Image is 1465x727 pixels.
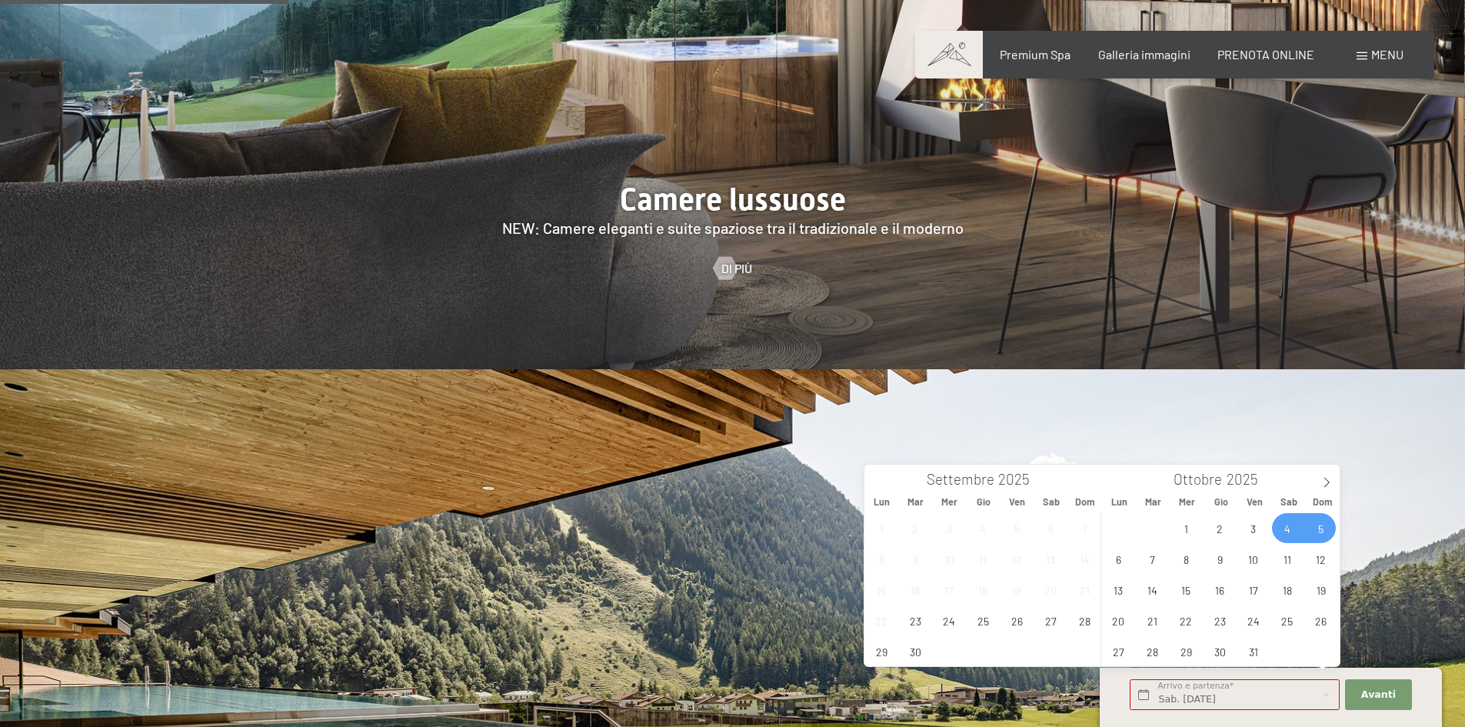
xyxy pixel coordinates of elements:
[1272,605,1302,635] span: Ottobre 25, 2025
[1306,544,1336,574] span: Ottobre 12, 2025
[1002,513,1032,543] span: Settembre 5, 2025
[1137,575,1167,605] span: Ottobre 14, 2025
[867,636,897,666] span: Settembre 29, 2025
[1002,575,1032,605] span: Settembre 19, 2025
[867,544,897,574] span: Settembre 8, 2025
[901,544,931,574] span: Settembre 9, 2025
[934,575,964,605] span: Settembre 17, 2025
[1170,497,1204,507] span: Mer
[1070,544,1100,574] span: Settembre 14, 2025
[1272,497,1306,507] span: Sab
[1002,605,1032,635] span: Settembre 26, 2025
[1371,47,1403,62] span: Menu
[864,497,898,507] span: Lun
[1171,544,1201,574] span: Ottobre 8, 2025
[1205,605,1235,635] span: Ottobre 23, 2025
[867,575,897,605] span: Settembre 15, 2025
[1171,605,1201,635] span: Ottobre 22, 2025
[1204,497,1238,507] span: Gio
[1036,544,1066,574] span: Settembre 13, 2025
[1098,47,1190,62] a: Galleria immagini
[901,513,931,543] span: Settembre 2, 2025
[1068,497,1102,507] span: Dom
[1104,575,1134,605] span: Ottobre 13, 2025
[1238,575,1268,605] span: Ottobre 17, 2025
[1171,636,1201,666] span: Ottobre 29, 2025
[1034,497,1068,507] span: Sab
[1036,575,1066,605] span: Settembre 20, 2025
[1136,497,1170,507] span: Mar
[1174,472,1222,487] span: Ottobre
[1070,513,1100,543] span: Settembre 7, 2025
[994,470,1045,488] input: Year
[1222,470,1273,488] input: Year
[934,513,964,543] span: Settembre 3, 2025
[1000,47,1070,62] a: Premium Spa
[968,544,998,574] span: Settembre 11, 2025
[1001,497,1034,507] span: Ven
[1205,513,1235,543] span: Ottobre 2, 2025
[968,605,998,635] span: Settembre 25, 2025
[901,605,931,635] span: Settembre 23, 2025
[1306,575,1336,605] span: Ottobre 19, 2025
[1238,605,1268,635] span: Ottobre 24, 2025
[1070,605,1100,635] span: Settembre 28, 2025
[1217,47,1314,62] a: PRENOTA ONLINE
[901,575,931,605] span: Settembre 16, 2025
[1104,636,1134,666] span: Ottobre 27, 2025
[933,497,967,507] span: Mer
[1272,575,1302,605] span: Ottobre 18, 2025
[968,575,998,605] span: Settembre 18, 2025
[1205,544,1235,574] span: Ottobre 9, 2025
[1205,636,1235,666] span: Ottobre 30, 2025
[1272,544,1302,574] span: Ottobre 11, 2025
[1137,636,1167,666] span: Ottobre 28, 2025
[1070,575,1100,605] span: Settembre 21, 2025
[1137,605,1167,635] span: Ottobre 21, 2025
[714,260,752,277] a: Di più
[1345,679,1411,711] button: Avanti
[1002,544,1032,574] span: Settembre 12, 2025
[1306,605,1336,635] span: Ottobre 26, 2025
[934,605,964,635] span: Settembre 24, 2025
[1171,575,1201,605] span: Ottobre 15, 2025
[898,497,932,507] span: Mar
[1036,605,1066,635] span: Settembre 27, 2025
[721,260,752,277] span: Di più
[968,513,998,543] span: Settembre 4, 2025
[927,472,994,487] span: Settembre
[1205,575,1235,605] span: Ottobre 16, 2025
[1102,497,1136,507] span: Lun
[934,544,964,574] span: Settembre 10, 2025
[1104,544,1134,574] span: Ottobre 6, 2025
[1104,605,1134,635] span: Ottobre 20, 2025
[901,636,931,666] span: Settembre 30, 2025
[1361,688,1396,702] span: Avanti
[1238,636,1268,666] span: Ottobre 31, 2025
[1306,513,1336,543] span: Ottobre 5, 2025
[1238,513,1268,543] span: Ottobre 3, 2025
[1137,544,1167,574] span: Ottobre 7, 2025
[1238,497,1272,507] span: Ven
[867,513,897,543] span: Settembre 1, 2025
[967,497,1001,507] span: Gio
[1306,497,1340,507] span: Dom
[1171,513,1201,543] span: Ottobre 1, 2025
[867,605,897,635] span: Settembre 22, 2025
[1036,513,1066,543] span: Settembre 6, 2025
[1238,544,1268,574] span: Ottobre 10, 2025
